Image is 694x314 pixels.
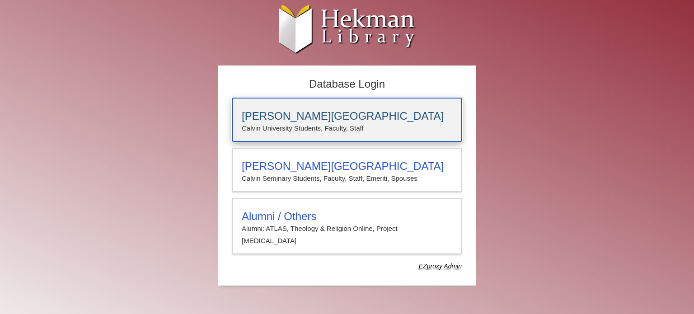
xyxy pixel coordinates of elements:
dfn: Use Alumni login [419,262,462,270]
h3: [PERSON_NAME][GEOGRAPHIC_DATA] [242,160,452,173]
h2: Database Login [228,75,466,94]
summary: Alumni / OthersAlumni: ATLAS, Theology & Religion Online, Project [MEDICAL_DATA] [242,210,452,247]
h3: [PERSON_NAME][GEOGRAPHIC_DATA] [242,110,452,122]
p: Calvin University Students, Faculty, Staff [242,122,452,134]
a: [PERSON_NAME][GEOGRAPHIC_DATA]Calvin Seminary Students, Faculty, Staff, Emeriti, Spouses [232,148,462,192]
p: Calvin Seminary Students, Faculty, Staff, Emeriti, Spouses [242,173,452,184]
h3: Alumni / Others [242,210,452,223]
a: [PERSON_NAME][GEOGRAPHIC_DATA]Calvin University Students, Faculty, Staff [232,98,462,141]
p: Alumni: ATLAS, Theology & Religion Online, Project [MEDICAL_DATA] [242,223,452,247]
